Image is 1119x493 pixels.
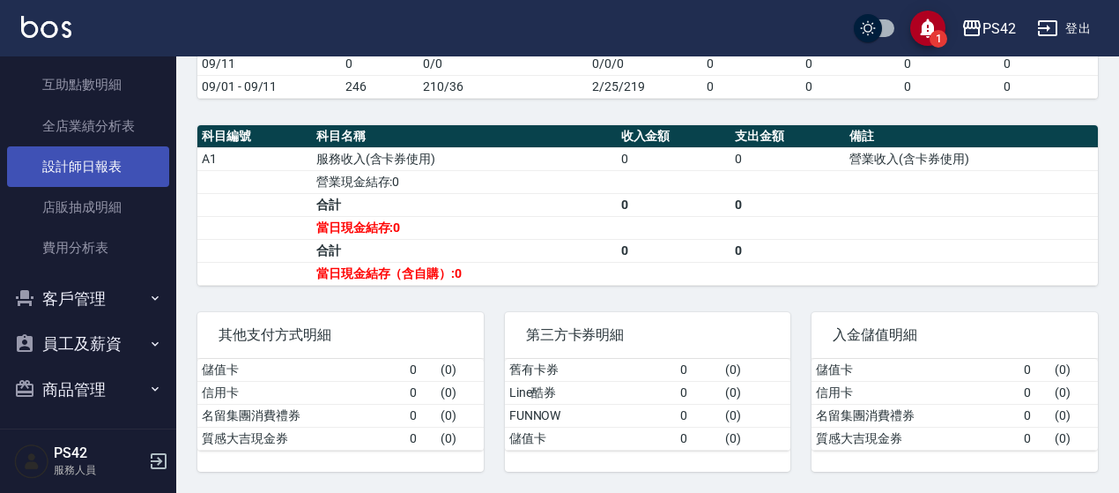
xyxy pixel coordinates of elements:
[197,404,405,427] td: 名留集團消費禮券
[588,75,701,98] td: 2/25/219
[341,75,419,98] td: 246
[312,170,617,193] td: 營業現金結存:0
[312,125,617,148] th: 科目名稱
[54,462,144,478] p: 服務人員
[7,367,169,413] button: 商品管理
[617,147,731,170] td: 0
[617,193,731,216] td: 0
[312,147,617,170] td: 服務收入(含卡券使用)
[811,381,1019,404] td: 信用卡
[730,147,845,170] td: 0
[676,404,721,427] td: 0
[1050,404,1098,427] td: ( 0 )
[1019,427,1050,450] td: 0
[419,75,588,98] td: 210/36
[930,30,947,48] span: 1
[900,52,998,75] td: 0
[801,75,900,98] td: 0
[7,228,169,268] a: 費用分析表
[811,404,1019,427] td: 名留集團消費禮券
[505,381,677,404] td: Line酷券
[197,52,341,75] td: 09/11
[7,146,169,187] a: 設計師日報表
[999,52,1098,75] td: 0
[197,147,312,170] td: A1
[833,326,1077,344] span: 入金儲值明細
[910,11,945,46] button: save
[721,427,790,450] td: ( 0 )
[526,326,770,344] span: 第三方卡券明細
[505,359,791,451] table: a dense table
[7,64,169,105] a: 互助點數明細
[436,359,484,382] td: ( 0 )
[436,381,484,404] td: ( 0 )
[730,125,845,148] th: 支出金額
[312,262,617,285] td: 當日現金結存（含自購）:0
[982,18,1016,40] div: PS42
[197,125,1098,286] table: a dense table
[197,125,312,148] th: 科目編號
[676,359,721,382] td: 0
[1030,12,1098,45] button: 登出
[721,404,790,427] td: ( 0 )
[730,239,845,262] td: 0
[900,75,998,98] td: 0
[954,11,1023,47] button: PS42
[845,125,1098,148] th: 備註
[845,147,1098,170] td: 營業收入(含卡券使用)
[219,326,463,344] span: 其他支付方式明細
[811,359,1098,451] table: a dense table
[197,359,405,382] td: 儲值卡
[721,381,790,404] td: ( 0 )
[730,193,845,216] td: 0
[21,16,71,38] img: Logo
[801,52,900,75] td: 0
[721,359,790,382] td: ( 0 )
[1050,381,1098,404] td: ( 0 )
[617,125,731,148] th: 收入金額
[54,444,144,462] h5: PS42
[676,381,721,404] td: 0
[1050,427,1098,450] td: ( 0 )
[312,216,617,239] td: 當日現金結存:0
[419,52,588,75] td: 0/0
[197,381,405,404] td: 信用卡
[505,359,677,382] td: 舊有卡券
[588,52,701,75] td: 0/0/0
[7,321,169,367] button: 員工及薪資
[999,75,1098,98] td: 0
[7,187,169,228] a: 店販抽成明細
[676,427,721,450] td: 0
[617,239,731,262] td: 0
[312,239,617,262] td: 合計
[1019,381,1050,404] td: 0
[405,381,436,404] td: 0
[405,427,436,450] td: 0
[197,427,405,450] td: 質感大吉現金券
[702,52,801,75] td: 0
[702,75,801,98] td: 0
[7,276,169,322] button: 客戶管理
[197,75,341,98] td: 09/01 - 09/11
[1019,359,1050,382] td: 0
[436,427,484,450] td: ( 0 )
[436,404,484,427] td: ( 0 )
[405,404,436,427] td: 0
[811,359,1019,382] td: 儲值卡
[197,359,484,451] table: a dense table
[312,193,617,216] td: 合計
[14,444,49,479] img: Person
[341,52,419,75] td: 0
[197,30,1098,99] table: a dense table
[505,427,677,450] td: 儲值卡
[405,359,436,382] td: 0
[1050,359,1098,382] td: ( 0 )
[7,106,169,146] a: 全店業績分析表
[505,404,677,427] td: FUNNOW
[1019,404,1050,427] td: 0
[811,427,1019,450] td: 質感大吉現金券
